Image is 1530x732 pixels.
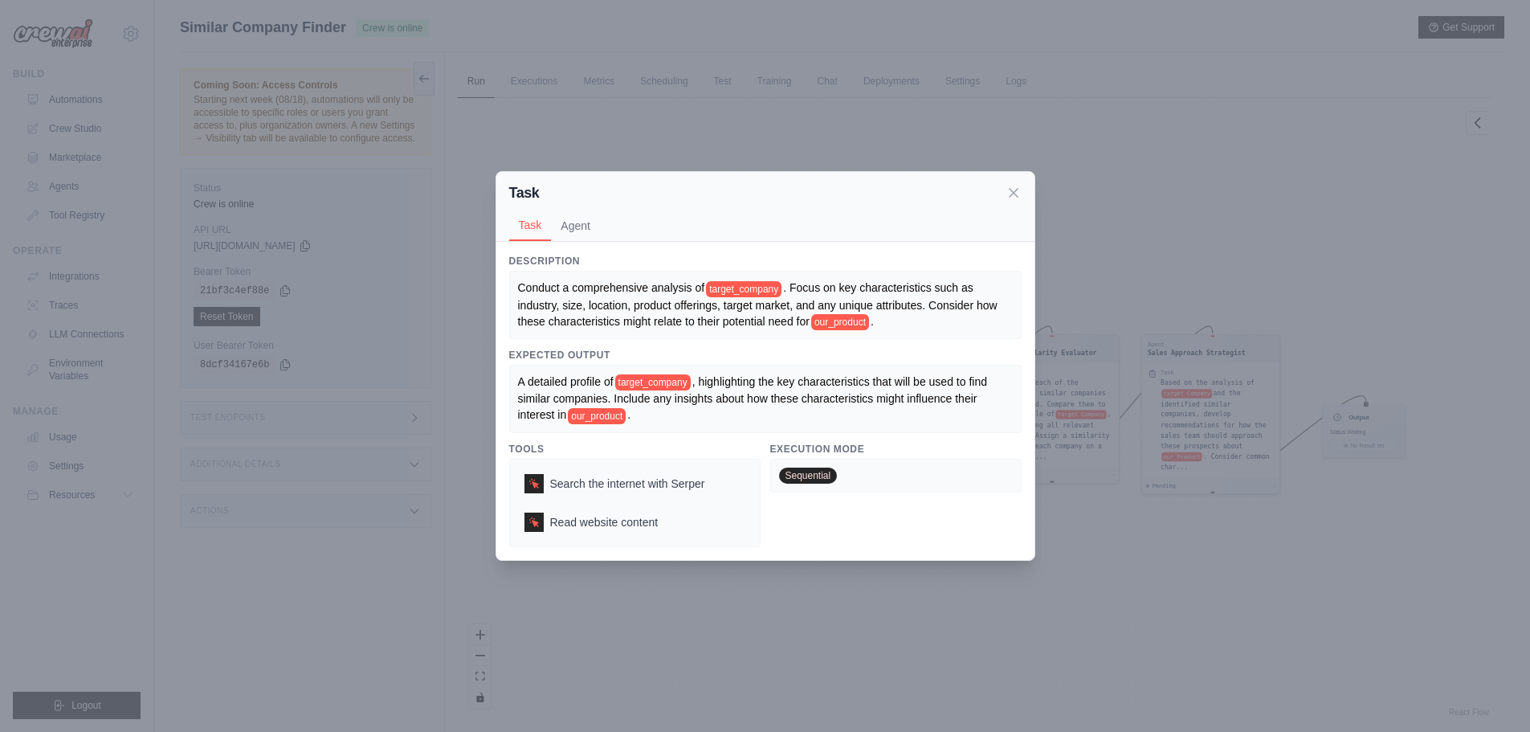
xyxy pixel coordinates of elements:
[509,182,540,204] h2: Task
[706,281,781,297] span: target_company
[871,315,874,328] span: .
[779,468,838,484] span: Sequential
[518,375,614,388] span: A detailed profile of
[518,375,990,421] span: , highlighting the key characteristics that will be used to find similar companies. Include any i...
[568,408,626,424] span: our_product
[770,443,1022,456] h3: Execution Mode
[1450,655,1530,732] iframe: Chat Widget
[509,211,552,241] button: Task
[509,349,1022,362] h3: Expected Output
[550,476,705,492] span: Search the internet with Serper
[615,374,691,391] span: target_company
[518,281,705,294] span: Conduct a comprehensive analysis of
[551,211,600,241] button: Agent
[811,314,869,330] span: our_product
[509,255,1022,268] h3: Description
[627,408,630,421] span: .
[509,443,761,456] h3: Tools
[550,514,659,530] span: Read website content
[518,281,1001,327] span: . Focus on key characteristics such as industry, size, location, product offerings, target market...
